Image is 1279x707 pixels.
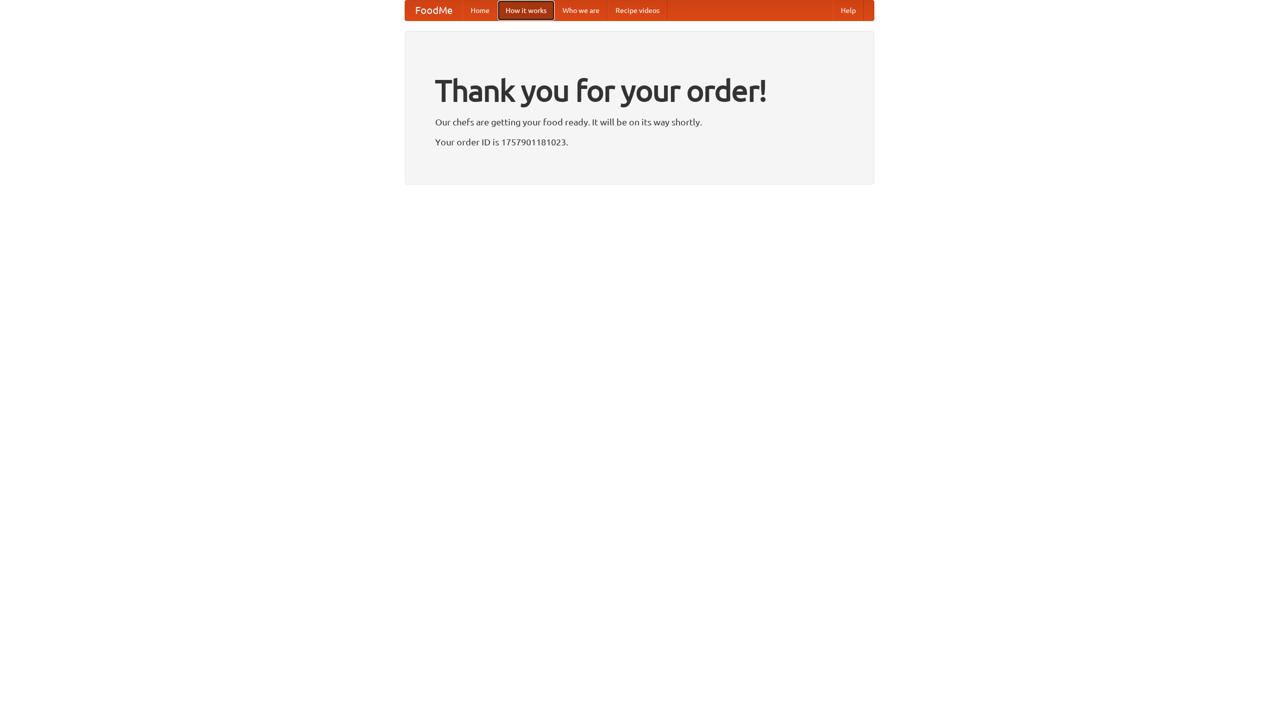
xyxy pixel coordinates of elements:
[435,114,844,129] p: Our chefs are getting your food ready. It will be on its way shortly.
[555,0,608,20] a: Who we are
[463,0,498,20] a: Home
[435,134,844,149] p: Your order ID is 1757901181023.
[405,0,463,20] a: FoodMe
[833,0,864,20] a: Help
[435,66,844,114] h1: Thank you for your order!
[498,0,555,20] a: How it works
[608,0,667,20] a: Recipe videos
